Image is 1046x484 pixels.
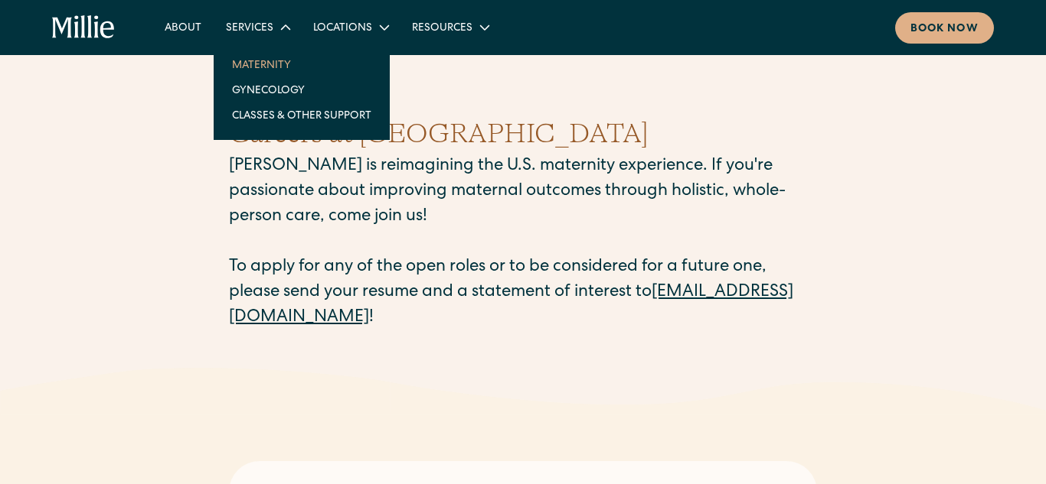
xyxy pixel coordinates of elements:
div: Services [214,15,301,40]
a: Maternity [220,52,384,77]
div: Book now [910,21,979,37]
div: Locations [301,15,400,40]
a: Gynecology [220,77,384,102]
div: Resources [400,15,500,40]
a: home [52,15,115,40]
div: Locations [313,21,372,37]
nav: Services [214,40,390,140]
a: Classes & Other Support [220,102,384,128]
h1: Careers at [GEOGRAPHIC_DATA] [229,113,817,154]
a: About [152,15,214,40]
a: Book now [895,12,994,44]
p: [PERSON_NAME] is reimagining the U.S. maternity experience. If you're passionate about improving ... [229,154,817,331]
div: Services [226,21,273,37]
div: Resources [412,21,472,37]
